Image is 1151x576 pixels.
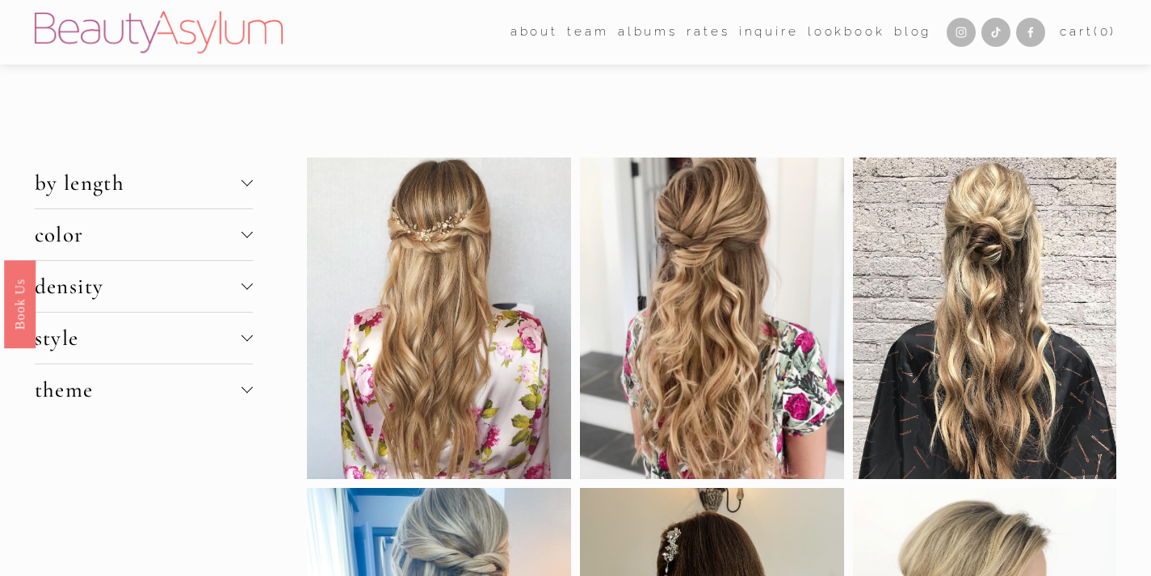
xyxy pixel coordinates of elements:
span: 0 [1100,24,1111,39]
a: Lookbook [808,20,885,45]
a: folder dropdown [567,20,608,45]
button: density [35,261,253,312]
button: style [35,313,253,364]
span: theme [35,376,242,403]
a: Blog [894,20,931,45]
a: 0 items in cart [1060,21,1116,44]
span: ( ) [1094,24,1116,39]
button: color [35,209,253,260]
button: theme [35,364,253,415]
img: Beauty Asylum | Bridal Hair &amp; Makeup Charlotte &amp; Atlanta [35,11,283,53]
span: team [567,21,608,44]
a: Facebook [1016,18,1045,47]
span: color [35,221,242,248]
span: style [35,325,242,351]
a: folder dropdown [510,20,558,45]
span: by length [35,170,242,196]
a: TikTok [981,18,1010,47]
span: density [35,273,242,300]
a: Rates [687,20,729,45]
button: by length [35,158,253,208]
a: Inquire [739,20,799,45]
span: about [510,21,558,44]
a: albums [618,20,678,45]
a: Instagram [947,18,976,47]
a: Book Us [4,259,36,347]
